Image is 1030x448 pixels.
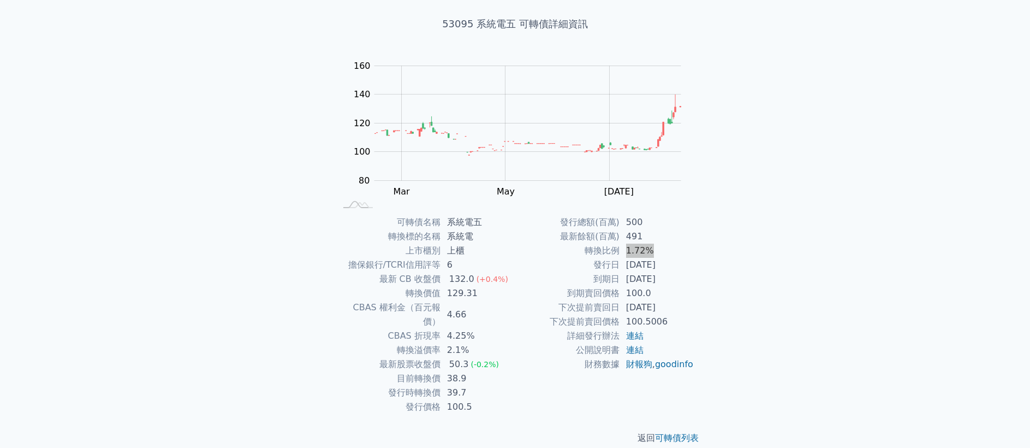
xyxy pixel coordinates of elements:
a: 連結 [626,331,644,341]
td: 2.1% [440,343,515,357]
td: 38.9 [440,372,515,386]
td: 財務數據 [515,357,620,372]
td: 轉換比例 [515,244,620,258]
td: CBAS 權利金（百元報價） [336,300,440,329]
td: 最新股票收盤價 [336,357,440,372]
td: 可轉債名稱 [336,215,440,229]
td: 500 [620,215,694,229]
td: 4.25% [440,329,515,343]
span: (+0.4%) [477,275,508,284]
td: 最新 CB 收盤價 [336,272,440,286]
tspan: 120 [354,118,371,128]
tspan: 80 [359,175,370,186]
tspan: 160 [354,61,371,71]
td: 轉換標的名稱 [336,229,440,244]
td: 系統電 [440,229,515,244]
a: goodinfo [655,359,693,369]
td: 發行日 [515,258,620,272]
td: 下次提前賣回日 [515,300,620,315]
td: 129.31 [440,286,515,300]
td: 100.5 [440,400,515,414]
a: 財報狗 [626,359,652,369]
td: 100.5006 [620,315,694,329]
tspan: 100 [354,146,371,157]
td: 到期日 [515,272,620,286]
td: 6 [440,258,515,272]
td: 系統電五 [440,215,515,229]
td: 上市櫃別 [336,244,440,258]
div: 50.3 [447,357,471,372]
div: 132.0 [447,272,477,286]
td: 目前轉換價 [336,372,440,386]
span: (-0.2%) [471,360,499,369]
td: 下次提前賣回價格 [515,315,620,329]
td: 轉換溢價率 [336,343,440,357]
a: 可轉債列表 [655,433,699,443]
td: [DATE] [620,258,694,272]
tspan: Mar [393,186,410,197]
h1: 53095 系統電五 可轉債詳細資訊 [323,16,707,32]
g: Chart [348,61,698,219]
p: 返回 [323,432,707,445]
td: 發行價格 [336,400,440,414]
td: 公開說明書 [515,343,620,357]
td: 發行時轉換價 [336,386,440,400]
td: [DATE] [620,272,694,286]
td: 上櫃 [440,244,515,258]
tspan: 140 [354,89,371,99]
td: [DATE] [620,300,694,315]
a: 連結 [626,345,644,355]
td: CBAS 折現率 [336,329,440,343]
tspan: May [497,186,515,197]
td: 最新餘額(百萬) [515,229,620,244]
td: 4.66 [440,300,515,329]
tspan: [DATE] [604,186,634,197]
td: 擔保銀行/TCRI信用評等 [336,258,440,272]
td: , [620,357,694,372]
td: 到期賣回價格 [515,286,620,300]
td: 39.7 [440,386,515,400]
td: 詳細發行辦法 [515,329,620,343]
td: 491 [620,229,694,244]
td: 1.72% [620,244,694,258]
td: 轉換價值 [336,286,440,300]
td: 100.0 [620,286,694,300]
td: 發行總額(百萬) [515,215,620,229]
